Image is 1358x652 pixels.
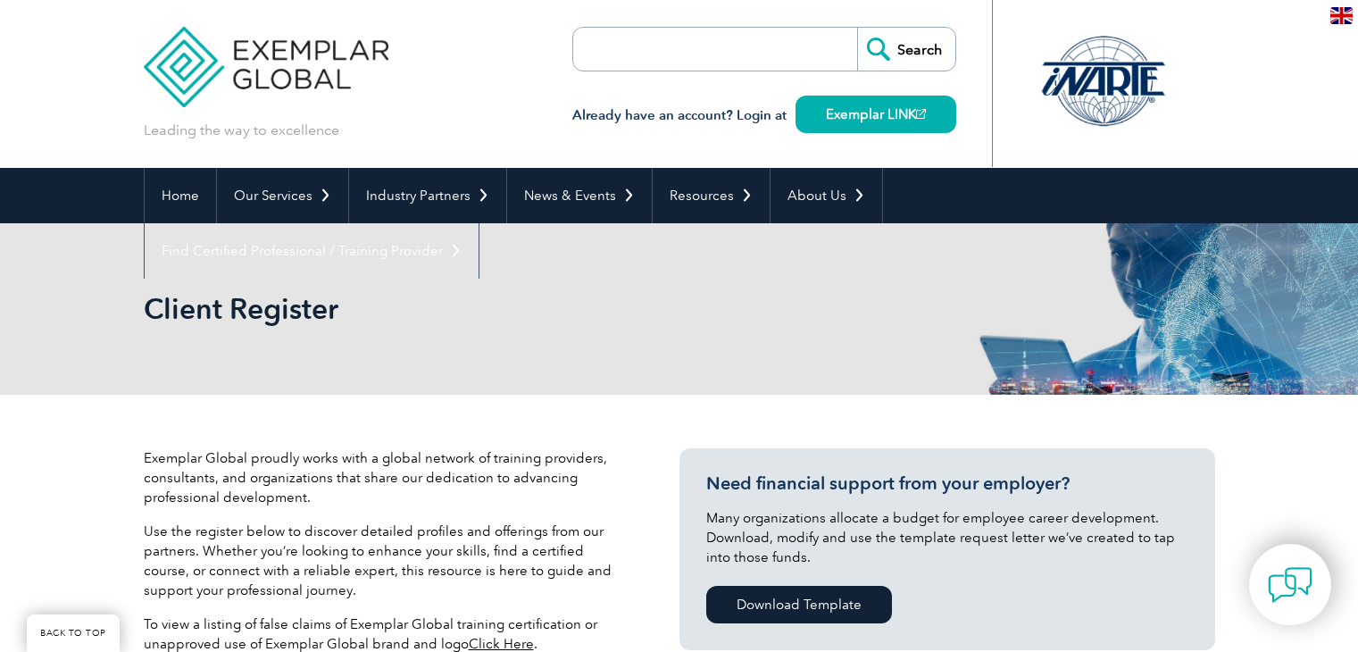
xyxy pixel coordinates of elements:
[27,614,120,652] a: BACK TO TOP
[144,295,894,323] h2: Client Register
[857,28,955,71] input: Search
[469,636,534,652] a: Click Here
[796,96,956,133] a: Exemplar LINK
[145,223,479,279] a: Find Certified Professional / Training Provider
[706,508,1188,567] p: Many organizations allocate a budget for employee career development. Download, modify and use th...
[144,121,339,140] p: Leading the way to excellence
[706,586,892,623] a: Download Template
[144,522,626,600] p: Use the register below to discover detailed profiles and offerings from our partners. Whether you...
[706,472,1188,495] h3: Need financial support from your employer?
[1268,563,1312,607] img: contact-chat.png
[144,448,626,507] p: Exemplar Global proudly works with a global network of training providers, consultants, and organ...
[1330,7,1353,24] img: en
[771,168,882,223] a: About Us
[349,168,506,223] a: Industry Partners
[145,168,216,223] a: Home
[507,168,652,223] a: News & Events
[916,109,926,119] img: open_square.png
[653,168,770,223] a: Resources
[217,168,348,223] a: Our Services
[572,104,956,127] h3: Already have an account? Login at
